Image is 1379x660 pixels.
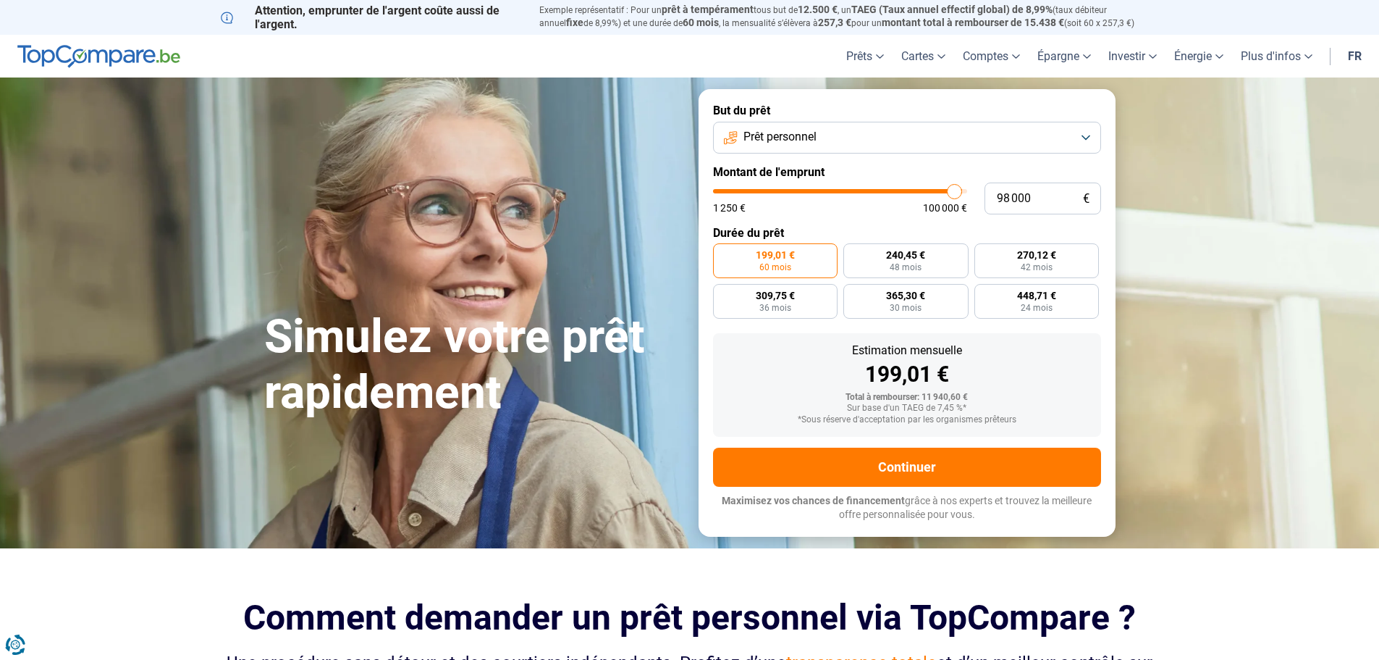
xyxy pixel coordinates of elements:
[713,203,746,213] span: 1 250 €
[1021,304,1053,312] span: 24 mois
[756,250,795,260] span: 199,01 €
[17,45,180,68] img: TopCompare
[886,291,925,301] span: 365,30 €
[683,17,719,28] span: 60 mois
[713,494,1101,522] p: grâce à nos experts et trouvez la meilleure offre personnalisée pour vous.
[759,304,791,312] span: 36 mois
[725,345,1089,356] div: Estimation mensuelle
[662,4,754,15] span: prêt à tempérament
[539,4,1159,30] p: Exemple représentatif : Pour un tous but de , un (taux débiteur annuel de 8,99%) et une durée de ...
[264,309,681,421] h1: Simulez votre prêt rapidement
[743,129,817,145] span: Prêt personnel
[1083,193,1089,205] span: €
[1017,291,1056,301] span: 448,71 €
[954,35,1029,78] a: Comptes
[1232,35,1321,78] a: Plus d'infos
[725,364,1089,385] div: 199,01 €
[1339,35,1370,78] a: fr
[713,122,1101,154] button: Prêt personnel
[923,203,967,213] span: 100 000 €
[725,415,1089,425] div: *Sous réserve d'acceptation par les organismes prêteurs
[221,598,1159,638] h2: Comment demander un prêt personnel via TopCompare ?
[221,4,522,31] p: Attention, emprunter de l'argent coûte aussi de l'argent.
[798,4,838,15] span: 12.500 €
[756,291,795,301] span: 309,75 €
[713,448,1101,487] button: Continuer
[838,35,893,78] a: Prêts
[759,263,791,272] span: 60 mois
[713,165,1101,179] label: Montant de l'emprunt
[890,263,922,272] span: 48 mois
[851,4,1053,15] span: TAEG (Taux annuel effectif global) de 8,99%
[566,17,583,28] span: fixe
[1165,35,1232,78] a: Énergie
[713,226,1101,240] label: Durée du prêt
[1029,35,1100,78] a: Épargne
[818,17,851,28] span: 257,3 €
[725,393,1089,403] div: Total à rembourser: 11 940,60 €
[725,404,1089,414] div: Sur base d'un TAEG de 7,45 %*
[882,17,1064,28] span: montant total à rembourser de 15.438 €
[893,35,954,78] a: Cartes
[1100,35,1165,78] a: Investir
[722,495,905,506] span: Maximisez vos chances de financement
[713,104,1101,117] label: But du prêt
[890,304,922,312] span: 30 mois
[886,250,925,260] span: 240,45 €
[1021,263,1053,272] span: 42 mois
[1017,250,1056,260] span: 270,12 €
